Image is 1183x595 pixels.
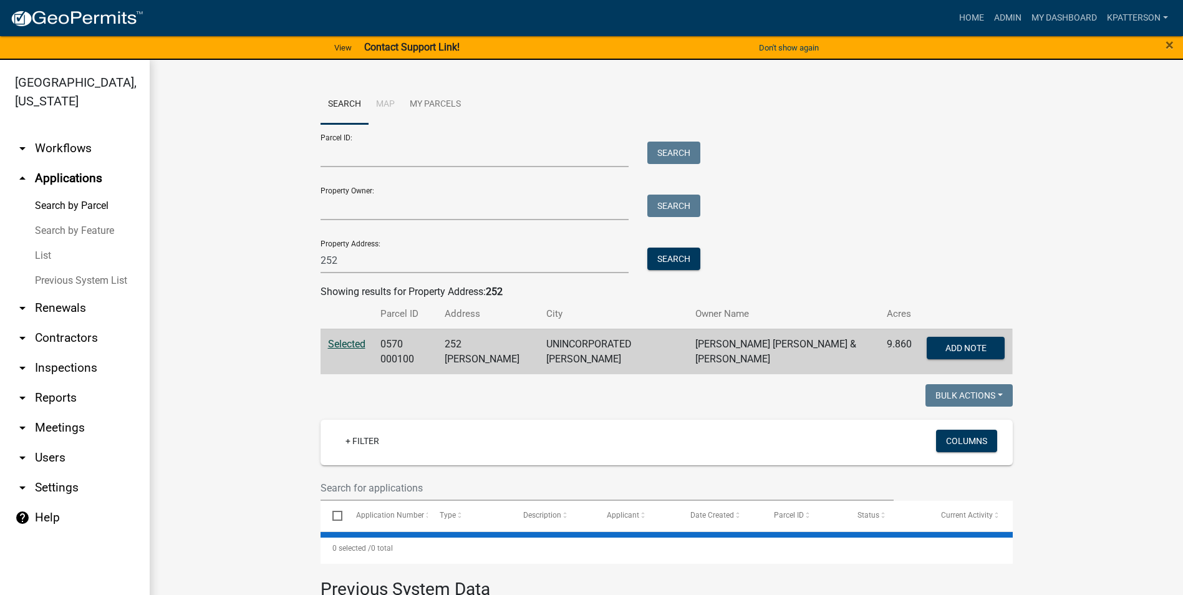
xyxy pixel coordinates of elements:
[774,511,804,520] span: Parcel ID
[336,430,389,452] a: + Filter
[321,475,894,501] input: Search for applications
[1102,6,1173,30] a: KPATTERSON
[373,299,437,329] th: Parcel ID
[1166,37,1174,52] button: Close
[925,384,1013,407] button: Bulk Actions
[678,501,762,531] datatable-header-cell: Date Created
[936,430,997,452] button: Columns
[595,501,678,531] datatable-header-cell: Applicant
[690,511,734,520] span: Date Created
[402,85,468,125] a: My Parcels
[927,337,1005,359] button: Add Note
[15,141,30,156] i: arrow_drop_down
[1166,36,1174,54] span: ×
[523,511,561,520] span: Description
[1026,6,1102,30] a: My Dashboard
[929,501,1013,531] datatable-header-cell: Current Activity
[754,37,824,58] button: Don't show again
[373,329,437,374] td: 0570 000100
[879,299,919,329] th: Acres
[846,501,929,531] datatable-header-cell: Status
[879,329,919,374] td: 9.860
[329,37,357,58] a: View
[364,41,460,53] strong: Contact Support Link!
[688,329,880,374] td: [PERSON_NAME] [PERSON_NAME] & [PERSON_NAME]
[945,342,987,352] span: Add Note
[321,501,344,531] datatable-header-cell: Select
[328,338,365,350] a: Selected
[941,511,993,520] span: Current Activity
[647,195,700,217] button: Search
[647,248,700,270] button: Search
[15,360,30,375] i: arrow_drop_down
[15,331,30,346] i: arrow_drop_down
[539,329,688,374] td: UNINCORPORATED [PERSON_NAME]
[15,510,30,525] i: help
[511,501,595,531] datatable-header-cell: Description
[428,501,511,531] datatable-header-cell: Type
[437,329,539,374] td: 252 [PERSON_NAME]
[437,299,539,329] th: Address
[15,390,30,405] i: arrow_drop_down
[762,501,846,531] datatable-header-cell: Parcel ID
[857,511,879,520] span: Status
[989,6,1026,30] a: Admin
[321,284,1013,299] div: Showing results for Property Address:
[15,450,30,465] i: arrow_drop_down
[15,171,30,186] i: arrow_drop_up
[607,511,639,520] span: Applicant
[15,480,30,495] i: arrow_drop_down
[539,299,688,329] th: City
[332,544,371,553] span: 0 selected /
[15,301,30,316] i: arrow_drop_down
[688,299,880,329] th: Owner Name
[647,142,700,164] button: Search
[321,85,369,125] a: Search
[440,511,456,520] span: Type
[954,6,989,30] a: Home
[344,501,428,531] datatable-header-cell: Application Number
[321,533,1013,564] div: 0 total
[356,511,424,520] span: Application Number
[15,420,30,435] i: arrow_drop_down
[486,286,503,297] strong: 252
